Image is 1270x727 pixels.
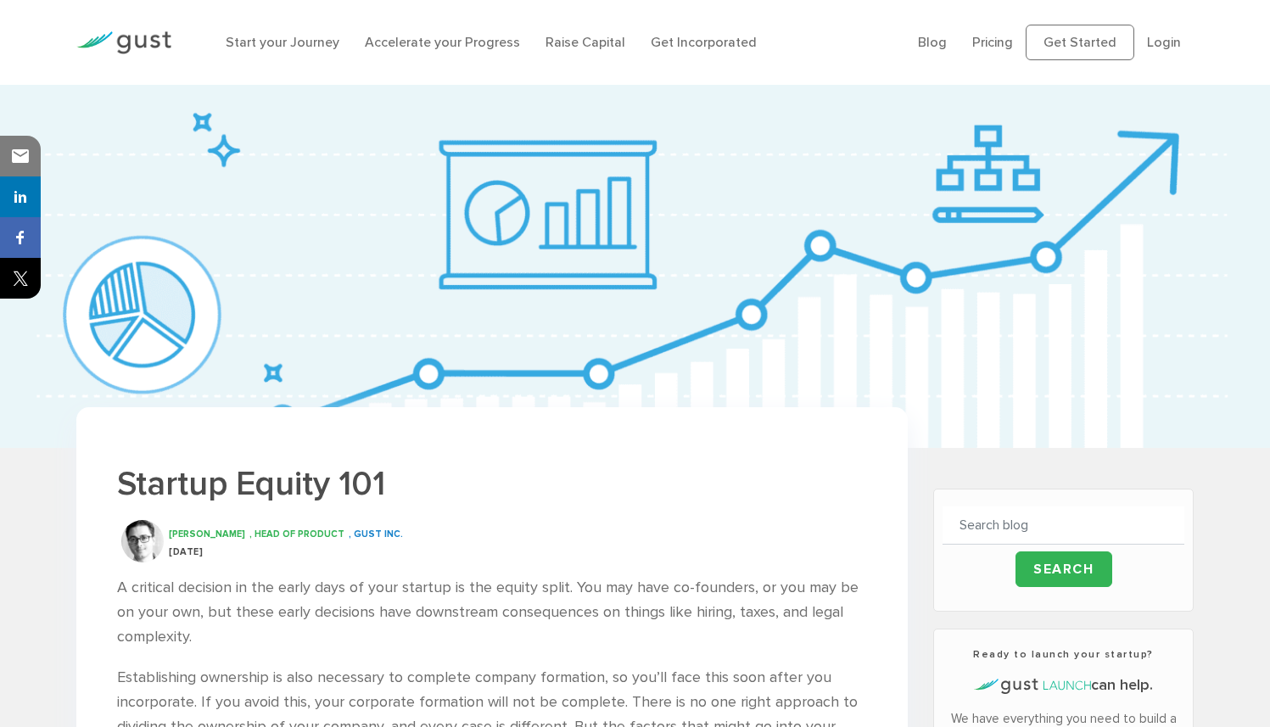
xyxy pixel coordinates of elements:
img: Alan Mcgee [121,520,164,562]
h3: Ready to launch your startup? [943,646,1184,662]
a: Get Incorporated [651,34,757,50]
a: Login [1147,34,1181,50]
span: , HEAD OF PRODUCT [249,528,344,540]
a: Accelerate your Progress [365,34,520,50]
input: Search blog [943,506,1184,545]
span: [PERSON_NAME] [169,528,245,540]
p: A critical decision in the early days of your startup is the equity split. You may have co-founde... [117,576,867,649]
a: Start your Journey [226,34,339,50]
span: , GUST INC. [349,528,403,540]
a: Blog [918,34,947,50]
input: Search [1015,551,1112,587]
h4: can help. [943,674,1184,696]
h1: Startup Equity 101 [117,461,867,506]
a: Pricing [972,34,1013,50]
a: Get Started [1026,25,1134,60]
a: Raise Capital [545,34,625,50]
span: [DATE] [169,546,203,557]
img: Gust Logo [76,31,171,54]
